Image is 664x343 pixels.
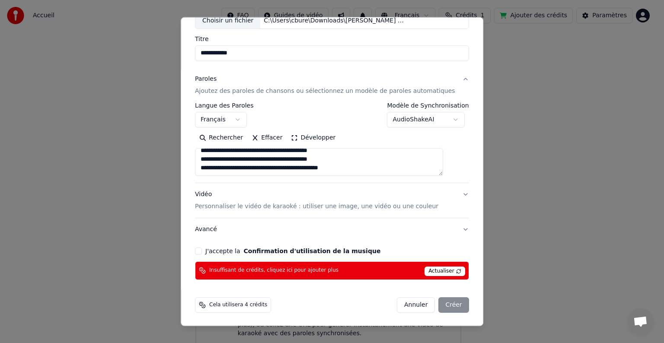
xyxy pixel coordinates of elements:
label: Titre [195,36,469,42]
div: Vidéo [195,190,438,211]
label: J'accepte la [205,248,380,254]
button: Avancé [195,218,469,241]
label: Modèle de Synchronisation [387,102,469,108]
label: Langue des Paroles [195,102,254,108]
button: J'accepte la [244,248,381,254]
div: Paroles [195,75,217,83]
button: Effacer [247,131,287,145]
button: VidéoPersonnaliser le vidéo de karaoké : utiliser une image, une vidéo ou une couleur [195,183,469,218]
span: Actualiser [425,267,465,276]
button: Rechercher [195,131,247,145]
button: ParolesAjoutez des paroles de chansons ou sélectionnez un modèle de paroles automatiques [195,68,469,102]
span: Insuffisant de crédits, cliquez ici pour ajouter plus [209,267,338,274]
span: Cela utilisera 4 crédits [209,302,267,308]
div: C:\Users\cbure\Downloads\[PERSON_NAME] et [PERSON_NAME] - Instrumentale face B [45T 48000Hz.24Bit... [261,16,408,25]
p: Ajoutez des paroles de chansons ou sélectionnez un modèle de paroles automatiques [195,87,455,95]
button: Annuler [397,297,435,313]
p: Personnaliser le vidéo de karaoké : utiliser une image, une vidéo ou une couleur [195,202,438,211]
div: ParolesAjoutez des paroles de chansons ou sélectionnez un modèle de paroles automatiques [195,102,469,183]
div: Choisir un fichier [195,13,260,29]
button: Développer [287,131,340,145]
